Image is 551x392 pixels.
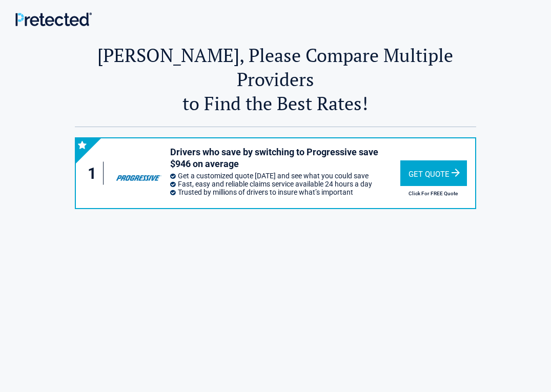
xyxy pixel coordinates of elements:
[400,191,466,196] h2: Click For FREE Quote
[170,188,400,196] li: Trusted by millions of drivers to insure what’s important
[170,146,400,170] h3: Drivers who save by switching to Progressive save $946 on average
[15,12,92,26] img: Main Logo
[112,160,165,186] img: progressive's logo
[170,172,400,180] li: Get a customized quote [DATE] and see what you could save
[75,43,476,115] h2: [PERSON_NAME], Please Compare Multiple Providers to Find the Best Rates!
[170,180,400,188] li: Fast, easy and reliable claims service available 24 hours a day
[86,162,104,185] div: 1
[400,160,467,186] div: Get Quote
